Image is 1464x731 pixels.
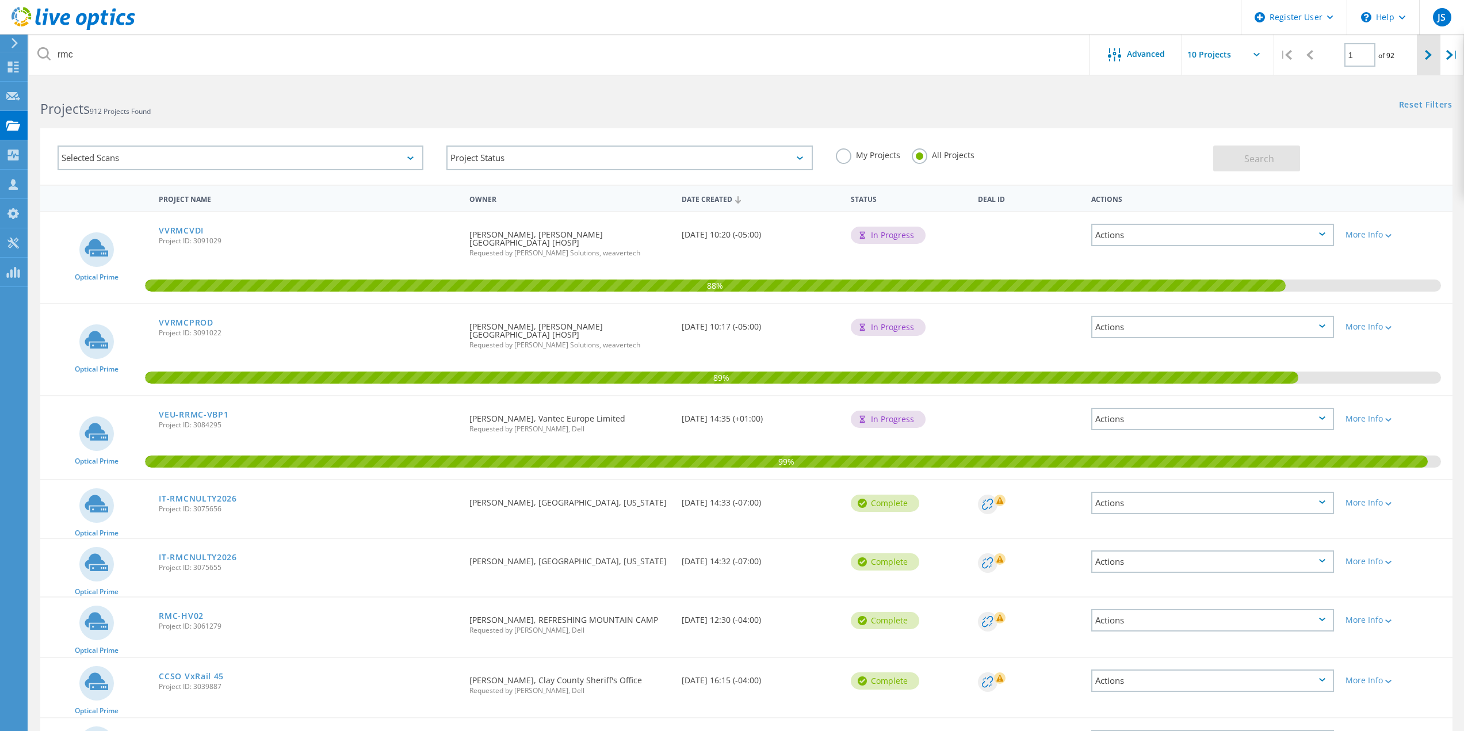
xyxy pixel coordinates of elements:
div: [DATE] 14:32 (-07:00) [676,539,846,577]
span: of 92 [1378,51,1394,60]
a: Reset Filters [1399,101,1452,110]
span: Optical Prime [75,366,119,373]
div: In Progress [851,411,926,428]
div: Actions [1091,492,1334,514]
span: 912 Projects Found [90,106,151,116]
div: Project Name [153,187,464,209]
div: [PERSON_NAME], [GEOGRAPHIC_DATA], [US_STATE] [464,539,675,577]
div: More Info [1345,323,1447,331]
div: Actions [1091,609,1334,632]
div: In Progress [851,227,926,244]
div: Owner [464,187,675,209]
div: More Info [1345,557,1447,565]
div: [PERSON_NAME], [PERSON_NAME][GEOGRAPHIC_DATA] [HOSP] [464,212,675,268]
span: Requested by [PERSON_NAME] Solutions, weavertech [469,342,670,349]
span: Optical Prime [75,707,119,714]
div: [PERSON_NAME], Clay County Sheriff's Office [464,658,675,706]
div: More Info [1345,676,1447,684]
a: VVRMCVDI [159,227,204,235]
label: My Projects [836,148,900,159]
div: Complete [851,612,919,629]
div: More Info [1345,499,1447,507]
div: More Info [1345,616,1447,624]
label: All Projects [912,148,974,159]
span: Project ID: 3091022 [159,330,458,336]
input: Search projects by name, owner, ID, company, etc [29,35,1091,75]
span: Requested by [PERSON_NAME], Dell [469,687,670,694]
a: IT-RMCNULTY2026 [159,495,237,503]
span: 99% [145,456,1428,466]
div: More Info [1345,231,1447,239]
span: Project ID: 3075655 [159,564,458,571]
div: [PERSON_NAME], [PERSON_NAME][GEOGRAPHIC_DATA] [HOSP] [464,304,675,360]
div: Complete [851,495,919,512]
svg: \n [1361,12,1371,22]
span: Project ID: 3061279 [159,623,458,630]
div: Complete [851,672,919,690]
div: More Info [1345,415,1447,423]
span: Requested by [PERSON_NAME] Solutions, weavertech [469,250,670,257]
div: Selected Scans [58,146,423,170]
div: Deal Id [972,187,1085,209]
button: Search [1213,146,1300,171]
a: IT-RMCNULTY2026 [159,553,237,561]
div: Project Status [446,146,812,170]
a: RMC-HV02 [159,612,204,620]
span: Search [1244,152,1274,165]
div: Actions [1091,224,1334,246]
div: Actions [1091,550,1334,573]
div: [DATE] 14:33 (-07:00) [676,480,846,518]
span: Project ID: 3039887 [159,683,458,690]
a: Live Optics Dashboard [12,24,135,32]
div: [DATE] 16:15 (-04:00) [676,658,846,696]
a: VEU-RRMC-VBP1 [159,411,228,419]
span: Optical Prime [75,588,119,595]
div: | [1274,35,1298,75]
div: Actions [1091,408,1334,430]
span: Optical Prime [75,647,119,654]
span: Requested by [PERSON_NAME], Dell [469,426,670,433]
div: Complete [851,553,919,571]
div: Date Created [676,187,846,209]
span: Optical Prime [75,530,119,537]
a: CCSO VxRail 45 [159,672,224,680]
span: Optical Prime [75,458,119,465]
span: JS [1438,13,1446,22]
span: 89% [145,372,1298,382]
div: [DATE] 10:20 (-05:00) [676,212,846,250]
div: In Progress [851,319,926,336]
b: Projects [40,99,90,118]
div: [PERSON_NAME], REFRESHING MOUNTAIN CAMP [464,598,675,645]
span: Advanced [1127,50,1165,58]
span: Requested by [PERSON_NAME], Dell [469,627,670,634]
div: [DATE] 14:35 (+01:00) [676,396,846,434]
span: Project ID: 3091029 [159,238,458,244]
a: VVRMCPROD [159,319,213,327]
span: Optical Prime [75,274,119,281]
div: Actions [1085,187,1340,209]
span: 88% [145,280,1286,290]
div: [PERSON_NAME], Vantec Europe Limited [464,396,675,444]
div: [DATE] 12:30 (-04:00) [676,598,846,636]
div: [PERSON_NAME], [GEOGRAPHIC_DATA], [US_STATE] [464,480,675,518]
div: [DATE] 10:17 (-05:00) [676,304,846,342]
div: Actions [1091,316,1334,338]
div: Status [845,187,972,209]
span: Project ID: 3084295 [159,422,458,428]
span: Project ID: 3075656 [159,506,458,512]
div: Actions [1091,669,1334,692]
div: | [1440,35,1464,75]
